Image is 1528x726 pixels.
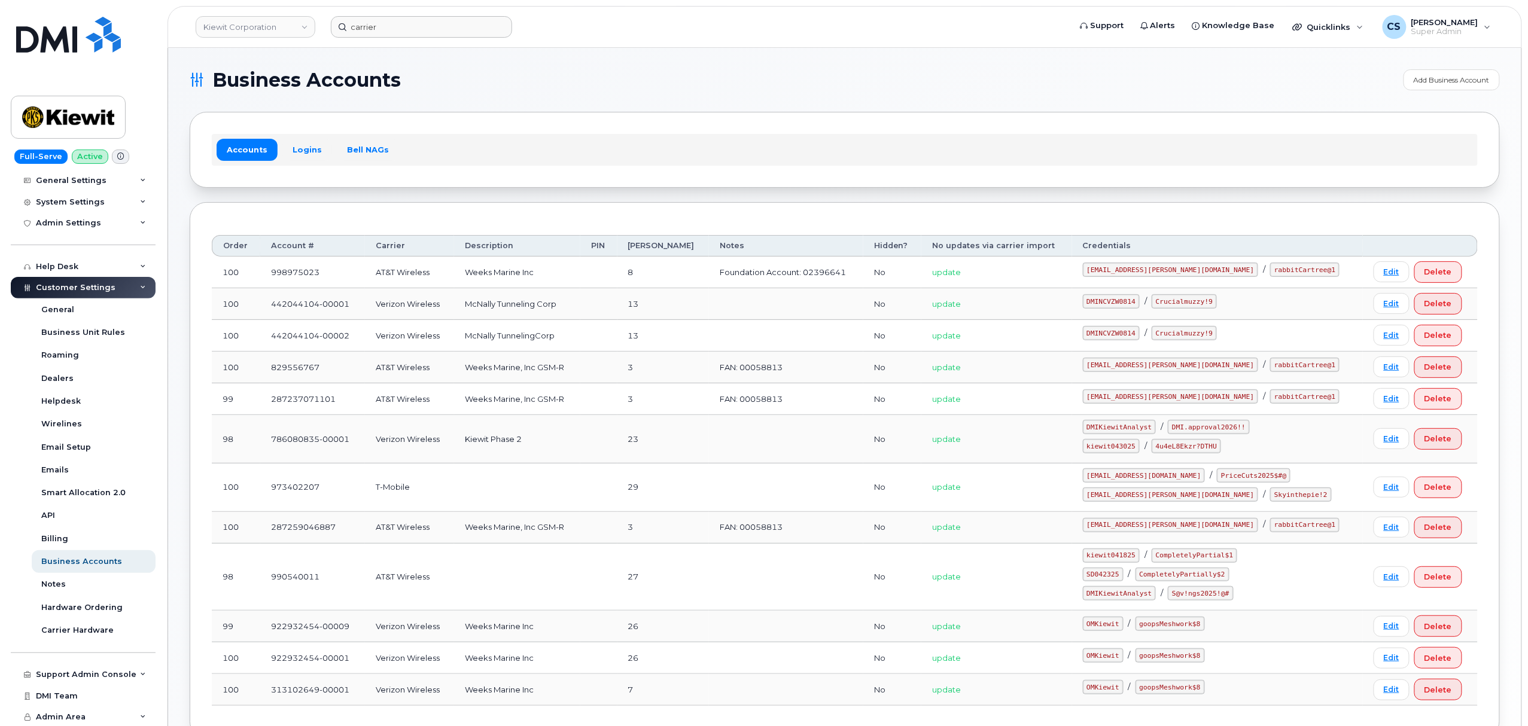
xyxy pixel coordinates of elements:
code: DMINCVZW0814 [1083,326,1140,340]
span: update [932,394,961,404]
code: rabbitCartree@1 [1270,389,1340,404]
td: Kiewit Phase 2 [454,415,580,463]
td: No [863,544,921,611]
span: Delete [1424,393,1452,404]
td: 829556767 [260,352,364,383]
td: 313102649-00001 [260,674,364,706]
th: No updates via carrier import [921,235,1072,257]
a: Edit [1374,325,1410,346]
td: 442044104-00001 [260,288,364,320]
td: No [863,383,921,415]
td: 26 [617,642,709,674]
td: 100 [212,320,260,352]
a: Logins [282,139,332,160]
td: 100 [212,674,260,706]
td: No [863,257,921,288]
a: Edit [1374,648,1410,669]
a: Bell NAGs [337,139,399,160]
code: [EMAIL_ADDRESS][PERSON_NAME][DOMAIN_NAME] [1083,358,1259,372]
td: 99 [212,611,260,642]
code: [EMAIL_ADDRESS][PERSON_NAME][DOMAIN_NAME] [1083,389,1259,404]
td: 100 [212,352,260,383]
button: Delete [1414,679,1462,700]
span: / [1263,359,1265,369]
span: Business Accounts [212,71,401,89]
code: [EMAIL_ADDRESS][PERSON_NAME][DOMAIN_NAME] [1083,487,1259,502]
th: Order [212,235,260,257]
span: / [1210,470,1212,480]
th: Description [454,235,580,257]
span: / [1263,519,1265,529]
td: 3 [617,512,709,544]
span: / [1145,328,1147,337]
span: update [932,299,961,309]
span: update [932,362,961,372]
span: / [1145,441,1147,450]
code: [EMAIL_ADDRESS][PERSON_NAME][DOMAIN_NAME] [1083,518,1259,532]
th: [PERSON_NAME] [617,235,709,257]
iframe: Messenger Launcher [1476,674,1519,717]
code: OMKiewit [1083,617,1124,631]
td: 29 [617,463,709,512]
td: No [863,320,921,352]
td: 27 [617,544,709,611]
td: 8 [617,257,709,288]
a: Edit [1374,388,1410,409]
th: Credentials [1072,235,1363,257]
span: / [1263,391,1265,401]
button: Delete [1414,261,1462,283]
code: kiewit043025 [1083,439,1140,453]
span: update [932,653,961,663]
a: Edit [1374,679,1410,700]
code: goopsMeshwork$8 [1136,680,1205,694]
button: Delete [1414,615,1462,637]
span: / [1145,550,1147,559]
td: No [863,674,921,706]
button: Delete [1414,566,1462,588]
td: 973402207 [260,463,364,512]
td: Weeks Marine, Inc GSM-R [454,383,580,415]
td: 13 [617,288,709,320]
td: AT&T Wireless [365,352,454,383]
a: Edit [1374,261,1410,282]
td: 3 [617,383,709,415]
td: 922932454-00001 [260,642,364,674]
span: / [1145,296,1147,306]
button: Delete [1414,477,1462,498]
button: Delete [1414,388,1462,410]
span: / [1161,422,1163,431]
td: No [863,415,921,463]
button: Delete [1414,517,1462,538]
code: Crucialmuzzy!9 [1152,294,1217,309]
td: 287259046887 [260,512,364,544]
td: 98 [212,544,260,611]
code: kiewit041825 [1083,548,1140,563]
td: No [863,463,921,512]
code: DMINCVZW0814 [1083,294,1140,309]
span: Delete [1424,621,1452,632]
code: CompletelyPartial$1 [1152,548,1237,563]
code: Skyinthepie!2 [1270,487,1331,502]
td: 7 [617,674,709,706]
td: No [863,352,921,383]
th: Carrier [365,235,454,257]
td: AT&T Wireless [365,512,454,544]
td: 922932454-00009 [260,611,364,642]
td: 100 [212,288,260,320]
button: Delete [1414,356,1462,378]
td: 99 [212,383,260,415]
td: Verizon Wireless [365,288,454,320]
a: Accounts [217,139,278,160]
td: FAN: 00058813 [709,512,863,544]
td: FAN: 00058813 [709,383,863,415]
span: Delete [1424,571,1452,582]
code: rabbitCartree@1 [1270,263,1340,277]
span: Delete [1424,361,1452,373]
td: 100 [212,257,260,288]
th: Account # [260,235,364,257]
span: Delete [1424,652,1452,664]
span: / [1161,588,1163,597]
span: update [932,331,961,340]
td: Weeks Marine Inc [454,257,580,288]
td: Weeks Marine, Inc GSM-R [454,512,580,544]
